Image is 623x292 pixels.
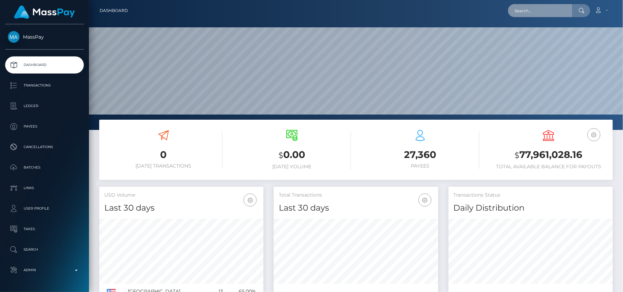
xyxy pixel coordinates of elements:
[5,159,84,176] a: Batches
[515,150,519,160] small: $
[14,5,75,19] img: MassPay Logo
[8,162,81,173] p: Batches
[490,164,608,170] h6: Total Available Balance for Payouts
[454,192,608,199] h5: Transactions Status
[8,244,81,255] p: Search
[8,60,81,70] p: Dashboard
[104,148,222,161] h3: 0
[278,150,283,160] small: $
[8,101,81,111] p: Ledger
[5,56,84,74] a: Dashboard
[8,142,81,152] p: Cancellations
[104,192,258,199] h5: USD Volume
[5,34,84,40] span: MassPay
[279,202,433,214] h4: Last 30 days
[8,80,81,91] p: Transactions
[233,164,351,170] h6: [DATE] Volume
[361,148,479,161] h3: 27,360
[100,3,128,18] a: Dashboard
[490,148,608,162] h3: 77,961,028.16
[5,221,84,238] a: Taxes
[361,163,479,169] h6: Payees
[8,183,81,193] p: Links
[8,203,81,214] p: User Profile
[8,265,81,275] p: Admin
[5,97,84,115] a: Ledger
[104,202,258,214] h4: Last 30 days
[5,262,84,279] a: Admin
[5,241,84,258] a: Search
[5,77,84,94] a: Transactions
[5,180,84,197] a: Links
[508,4,572,17] input: Search...
[8,31,20,43] img: MassPay
[5,118,84,135] a: Payees
[5,138,84,156] a: Cancellations
[5,200,84,217] a: User Profile
[233,148,351,162] h3: 0.00
[8,121,81,132] p: Payees
[279,192,433,199] h5: Total Transactions
[8,224,81,234] p: Taxes
[104,163,222,169] h6: [DATE] Transactions
[454,202,608,214] h4: Daily Distribution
